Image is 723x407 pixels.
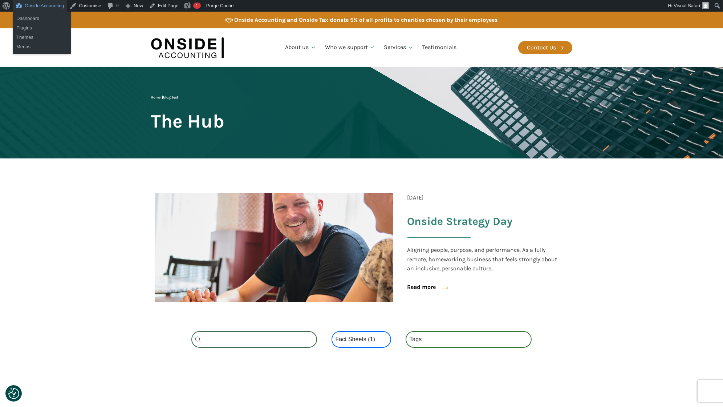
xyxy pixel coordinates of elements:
[13,33,71,42] a: Themes
[13,23,71,33] a: Plugins
[151,95,161,100] a: Home
[235,15,498,25] div: Onside Accounting and Onside Tax donate 5% of all profits to charities chosen by their employees
[432,279,451,296] div: →
[407,282,436,292] a: Read more
[407,193,424,202] span: [DATE]
[407,214,513,229] span: Onside Strategy Day
[151,95,179,100] span: |
[407,215,561,249] a: Onside Strategy Day
[163,95,179,100] span: blog test
[518,41,572,54] a: Contact Us
[674,3,700,8] span: Visual Safari
[13,42,71,52] a: Menus
[418,35,461,60] a: Testimonials
[13,12,71,35] ul: Onside Accounting
[281,35,321,60] a: About us
[195,3,198,8] span: 1
[527,43,556,52] div: Contact Us
[13,14,71,23] a: Dashboard
[8,388,19,399] img: Revisit consent button
[151,111,225,131] h1: The Hub
[379,35,418,60] a: Services
[151,34,224,62] img: Onside Accounting
[321,35,380,60] a: Who we support
[13,31,71,54] ul: Onside Accounting
[407,245,561,273] span: Aligning people, purpose, and performance. As a fully remote, homeworking business that feels str...
[8,388,19,399] button: Consent Preferences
